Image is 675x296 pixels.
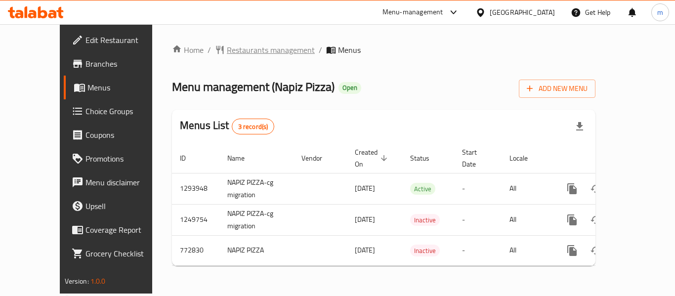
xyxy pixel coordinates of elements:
a: Menus [64,76,172,99]
span: [DATE] [355,244,375,256]
a: Edit Restaurant [64,28,172,52]
span: Version: [65,275,89,288]
button: Change Status [584,239,608,262]
button: more [560,177,584,201]
li: / [319,44,322,56]
span: Promotions [85,153,165,165]
div: Inactive [410,214,440,226]
span: ID [180,152,199,164]
span: Add New Menu [527,83,588,95]
button: Change Status [584,177,608,201]
li: / [208,44,211,56]
span: Menu management ( Napiz Pizza ) [172,76,335,98]
div: [GEOGRAPHIC_DATA] [490,7,555,18]
button: Change Status [584,208,608,232]
td: - [454,173,502,204]
span: 1.0.0 [90,275,106,288]
a: Branches [64,52,172,76]
span: Inactive [410,214,440,226]
a: Choice Groups [64,99,172,123]
td: - [454,204,502,235]
button: more [560,239,584,262]
a: Promotions [64,147,172,170]
span: Menus [87,82,165,93]
a: Grocery Checklist [64,242,172,265]
span: Vendor [301,152,335,164]
a: Coupons [64,123,172,147]
span: Branches [85,58,165,70]
th: Actions [552,143,663,173]
span: Coupons [85,129,165,141]
td: 1249754 [172,204,219,235]
td: NAPIZ PIZZA-cg migration [219,204,294,235]
span: Choice Groups [85,105,165,117]
td: All [502,235,552,265]
span: 3 record(s) [232,122,274,131]
span: Locale [509,152,541,164]
td: All [502,204,552,235]
span: Name [227,152,257,164]
td: - [454,235,502,265]
div: Menu-management [382,6,443,18]
span: Coverage Report [85,224,165,236]
span: [DATE] [355,182,375,195]
td: 1293948 [172,173,219,204]
td: 772830 [172,235,219,265]
span: m [657,7,663,18]
span: Status [410,152,442,164]
span: Grocery Checklist [85,248,165,259]
span: Edit Restaurant [85,34,165,46]
div: Total records count [232,119,275,134]
table: enhanced table [172,143,663,266]
a: Menu disclaimer [64,170,172,194]
span: Upsell [85,200,165,212]
span: [DATE] [355,213,375,226]
nav: breadcrumb [172,44,595,56]
span: Restaurants management [227,44,315,56]
div: Export file [568,115,591,138]
a: Home [172,44,204,56]
td: NAPIZ PIZZA [219,235,294,265]
span: Created On [355,146,390,170]
td: All [502,173,552,204]
a: Upsell [64,194,172,218]
span: Menus [338,44,361,56]
span: Inactive [410,245,440,256]
span: Start Date [462,146,490,170]
h2: Menus List [180,118,274,134]
button: Add New Menu [519,80,595,98]
span: Menu disclaimer [85,176,165,188]
span: Active [410,183,435,195]
a: Coverage Report [64,218,172,242]
td: NAPIZ PIZZA-cg migration [219,173,294,204]
a: Restaurants management [215,44,315,56]
button: more [560,208,584,232]
div: Open [338,82,361,94]
span: Open [338,84,361,92]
